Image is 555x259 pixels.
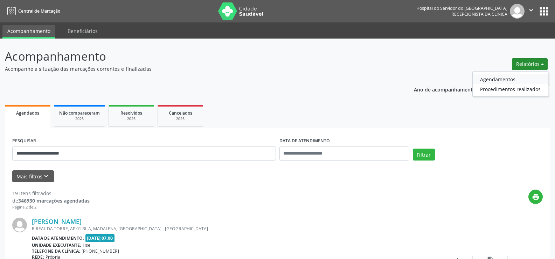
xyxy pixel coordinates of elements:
[512,58,548,70] button: Relatórios
[18,197,90,204] strong: 346930 marcações agendadas
[12,170,54,183] button: Mais filtroskeyboard_arrow_down
[12,218,27,232] img: img
[413,149,435,161] button: Filtrar
[538,5,550,18] button: apps
[16,110,39,116] span: Agendados
[525,4,538,19] button: 
[2,25,55,39] a: Acompanhamento
[532,193,540,201] i: print
[163,116,198,122] div: 2025
[528,190,543,204] button: print
[527,6,535,14] i: 
[279,136,330,146] label: DATA DE ATENDIMENTO
[12,136,36,146] label: PESQUISAR
[18,8,60,14] span: Central de Marcação
[12,190,90,197] div: 19 itens filtrados
[5,65,387,73] p: Acompanhe a situação das marcações correntes e finalizadas
[32,242,81,248] b: Unidade executante:
[451,11,507,17] span: Recepcionista da clínica
[472,71,548,97] ul: Relatórios
[59,116,100,122] div: 2025
[63,25,103,37] a: Beneficiários
[32,226,438,232] div: R REAL DA TORRE, AP 01 BL A, MADALENA, [GEOGRAPHIC_DATA] - [GEOGRAPHIC_DATA]
[120,110,142,116] span: Resolvidos
[5,48,387,65] p: Acompanhamento
[32,248,80,254] b: Telefone da clínica:
[416,5,507,11] div: Hospital do Servidor do [GEOGRAPHIC_DATA]
[42,172,50,180] i: keyboard_arrow_down
[169,110,192,116] span: Cancelados
[473,84,548,94] a: Procedimentos realizados
[59,110,100,116] span: Não compareceram
[12,197,90,204] div: de
[85,234,115,242] span: [DATE] 07:00
[32,235,84,241] b: Data de atendimento:
[114,116,149,122] div: 2025
[12,204,90,210] div: Página 2 de 2
[32,218,82,225] a: [PERSON_NAME]
[83,242,90,248] span: Hse
[473,74,548,84] a: Agendamentos
[414,85,476,94] p: Ano de acompanhamento
[82,248,119,254] span: [PHONE_NUMBER]
[5,5,60,17] a: Central de Marcação
[510,4,525,19] img: img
